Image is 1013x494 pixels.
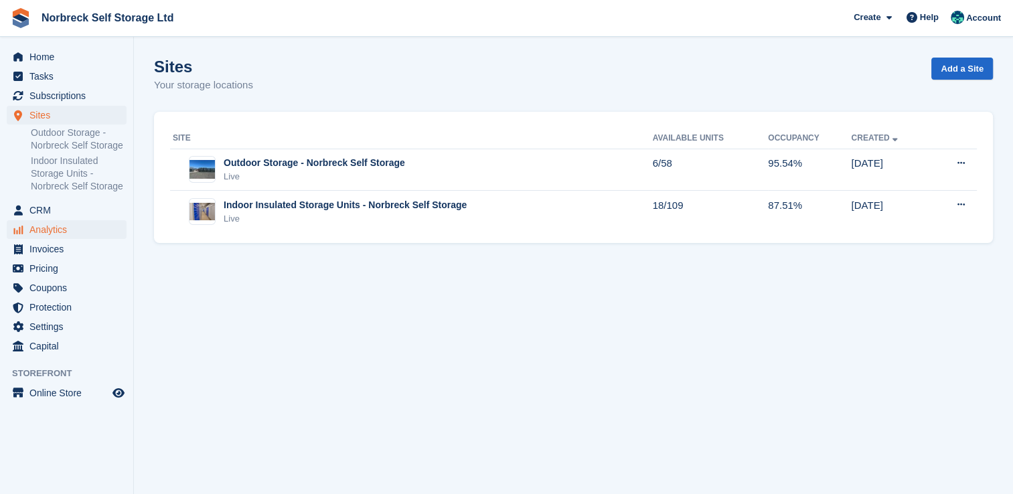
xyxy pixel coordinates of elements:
span: Help [920,11,939,24]
span: Online Store [29,384,110,402]
span: Invoices [29,240,110,258]
a: menu [7,48,127,66]
span: Coupons [29,278,110,297]
div: Live [224,212,467,226]
a: menu [7,106,127,125]
a: menu [7,278,127,297]
span: Protection [29,298,110,317]
span: Home [29,48,110,66]
span: Account [966,11,1001,25]
td: 87.51% [768,191,851,232]
th: Site [170,128,653,149]
a: menu [7,317,127,336]
span: Settings [29,317,110,336]
th: Occupancy [768,128,851,149]
a: menu [7,67,127,86]
a: menu [7,259,127,278]
span: Analytics [29,220,110,239]
span: Storefront [12,367,133,380]
a: Outdoor Storage - Norbreck Self Storage [31,127,127,152]
td: [DATE] [851,191,931,232]
a: Indoor Insulated Storage Units - Norbreck Self Storage [31,155,127,193]
a: menu [7,86,127,105]
a: Preview store [110,385,127,401]
div: Outdoor Storage - Norbreck Self Storage [224,156,405,170]
td: [DATE] [851,149,931,191]
span: Sites [29,106,110,125]
div: Indoor Insulated Storage Units - Norbreck Self Storage [224,198,467,212]
td: 18/109 [653,191,769,232]
a: menu [7,337,127,355]
a: Add a Site [931,58,993,80]
img: Image of Outdoor Storage - Norbreck Self Storage site [189,160,215,179]
img: Image of Indoor Insulated Storage Units - Norbreck Self Storage site [189,203,215,220]
span: Pricing [29,259,110,278]
img: Sally King [951,11,964,24]
a: Created [851,133,900,143]
span: Subscriptions [29,86,110,105]
span: CRM [29,201,110,220]
a: menu [7,384,127,402]
span: Tasks [29,67,110,86]
span: Create [854,11,880,24]
td: 6/58 [653,149,769,191]
td: 95.54% [768,149,851,191]
h1: Sites [154,58,253,76]
img: stora-icon-8386f47178a22dfd0bd8f6a31ec36ba5ce8667c1dd55bd0f319d3a0aa187defe.svg [11,8,31,28]
a: menu [7,240,127,258]
span: Capital [29,337,110,355]
th: Available Units [653,128,769,149]
p: Your storage locations [154,78,253,93]
a: Norbreck Self Storage Ltd [36,7,179,29]
a: menu [7,220,127,239]
a: menu [7,201,127,220]
a: menu [7,298,127,317]
div: Live [224,170,405,183]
